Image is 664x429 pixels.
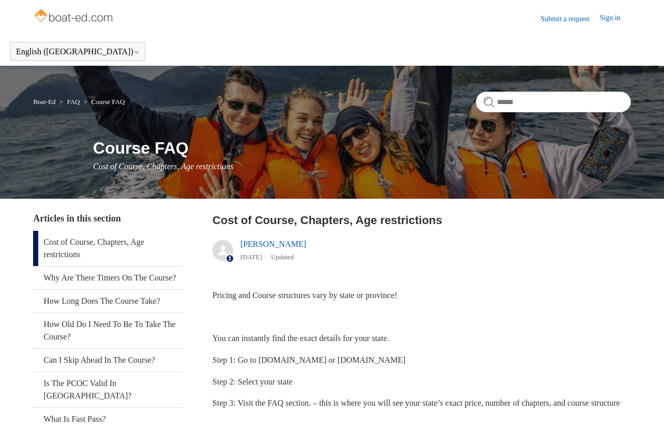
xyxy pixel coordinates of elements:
[600,12,631,25] a: Sign in
[33,231,183,266] a: Cost of Course, Chapters, Age restrictions
[213,356,405,364] span: Step 1: Go to [DOMAIN_NAME] or [DOMAIN_NAME]
[33,290,183,313] a: How Long Does The Course Take?
[33,349,183,372] a: Can I Skip Ahead In The Course?
[16,47,140,56] button: English ([GEOGRAPHIC_DATA])
[240,240,306,248] a: [PERSON_NAME]
[213,212,631,229] h2: Cost of Course, Chapters, Age restrictions
[541,13,600,24] a: Submit a request
[93,136,631,160] h1: Course FAQ
[213,334,389,343] span: You can instantly find the exact details for your state.
[271,253,294,261] li: Updated
[33,313,183,348] a: How Old Do I Need To Be To Take The Course?
[33,6,115,27] img: Boat-Ed Help Center home page
[33,372,183,407] a: Is The PCOC Valid In [GEOGRAPHIC_DATA]?
[213,398,620,407] span: Step 3: Visit the FAQ section. – this is where you will see your state’s exact price, number of c...
[33,213,120,224] span: Articles in this section
[67,98,80,106] a: FAQ
[240,253,262,261] time: 04/08/2025, 13:01
[82,98,125,106] li: Course FAQ
[213,377,293,386] span: Step 2: Select your state
[33,98,55,106] a: Boat-Ed
[93,162,234,171] span: Cost of Course, Chapters, Age restrictions
[33,98,57,106] li: Boat-Ed
[33,267,183,289] a: Why Are There Timers On The Course?
[476,92,631,112] input: Search
[213,291,397,300] span: Pricing and Course structures vary by state or province!
[91,98,125,106] a: Course FAQ
[57,98,82,106] li: FAQ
